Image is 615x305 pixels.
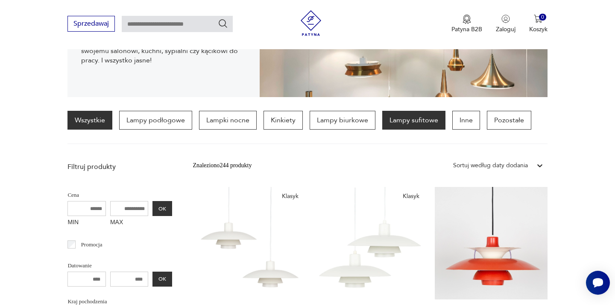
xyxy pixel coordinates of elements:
button: Zaloguj [496,15,515,33]
p: Cena [67,190,172,200]
div: Sortuj według daty dodania [453,161,528,170]
button: Patyna B2B [451,15,482,33]
a: Lampy podłogowe [119,111,192,130]
button: Sprzedawaj [67,16,115,32]
p: Zaloguj [496,25,515,33]
a: Wszystkie [67,111,112,130]
div: Znaleziono 244 produkty [193,161,252,170]
a: Lampy sufitowe [382,111,445,130]
a: Lampy biurkowe [310,111,375,130]
a: Pozostałe [487,111,531,130]
iframe: Smartsupp widget button [586,271,610,295]
label: MIN [67,216,106,230]
a: Ikona medaluPatyna B2B [451,15,482,33]
a: Lampki nocne [199,111,257,130]
a: Inne [452,111,480,130]
img: Ikona koszyka [534,15,542,23]
p: Koszyk [529,25,548,33]
button: Szukaj [218,18,228,29]
div: 0 [539,14,546,21]
p: Filtruj produkty [67,162,172,172]
label: MAX [110,216,149,230]
a: Sprzedawaj [67,21,115,27]
a: Kinkiety [264,111,303,130]
img: Ikonka użytkownika [501,15,510,23]
button: OK [152,272,172,287]
img: Ikona medalu [463,15,471,24]
button: OK [152,201,172,216]
p: Patyna B2B [451,25,482,33]
p: Promocja [81,240,102,249]
button: 0Koszyk [529,15,548,33]
p: Datowanie [67,261,172,270]
img: Patyna - sklep z meblami i dekoracjami vintage [298,10,324,36]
